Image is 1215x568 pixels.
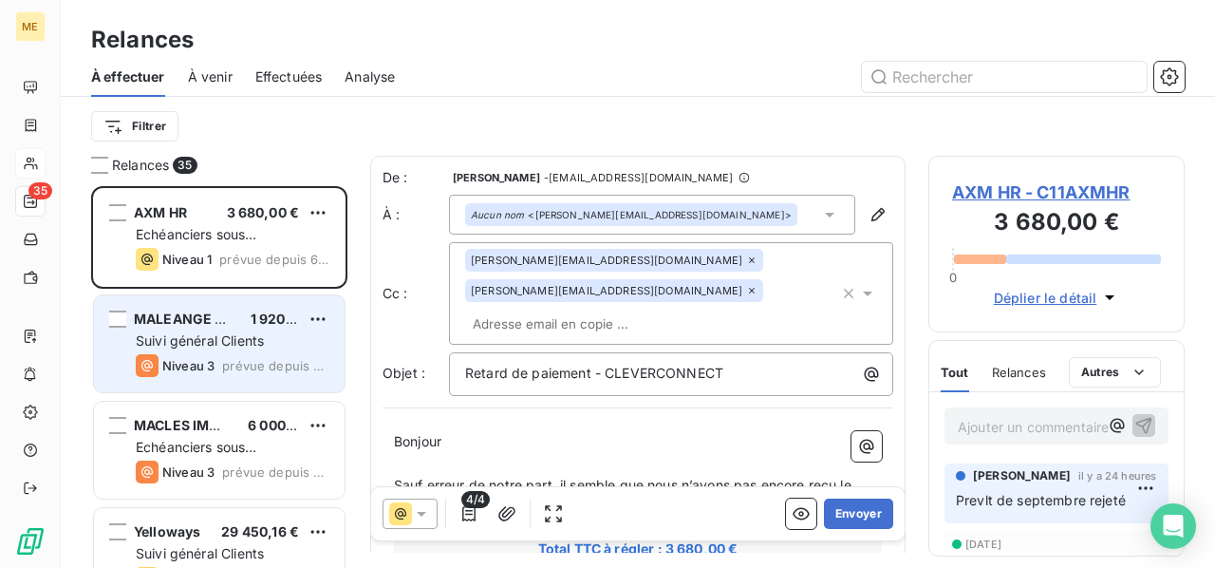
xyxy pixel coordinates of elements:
span: MALEANGE CONSULT [134,311,279,327]
span: Total TTC à régler : 3 680,00 € [397,540,879,559]
input: Rechercher [862,62,1147,92]
span: 3 680,00 € [227,204,300,220]
span: prévue depuis 6 jours [219,252,329,267]
button: Autres [1069,357,1161,388]
span: [PERSON_NAME][EMAIL_ADDRESS][DOMAIN_NAME] [471,255,742,266]
span: Bonjour [394,433,441,449]
span: MACLES IMMOBILIER [134,417,274,433]
span: - [EMAIL_ADDRESS][DOMAIN_NAME] [544,172,733,183]
span: Echéanciers sous prélèvements [136,439,256,474]
span: AXM HR - C11AXMHR [952,180,1161,205]
span: Niveau 1 [162,252,212,267]
span: 6 000,00 € [248,417,321,433]
h3: 3 680,00 € [952,205,1161,243]
span: Retard de paiement - CLEVERCONNECT [465,365,723,381]
span: Objet : [383,365,425,381]
div: grid [91,186,347,568]
span: prévue depuis hier [222,464,329,480]
span: prévue depuis 3 jours [222,358,329,373]
span: Sauf erreur de notre part, il semble que nous n’avons pas encore reçu le paiement de l'échéance d... [394,477,855,515]
span: Déplier le détail [994,288,1097,308]
span: Effectuées [255,67,323,86]
span: 35 [173,157,196,174]
div: Open Intercom Messenger [1150,503,1196,549]
input: Adresse email en copie ... [465,310,684,338]
div: <[PERSON_NAME][EMAIL_ADDRESS][DOMAIN_NAME]> [471,208,792,221]
span: Tout [941,365,969,380]
span: [DATE] [965,539,1001,550]
label: À : [383,205,449,224]
span: Echéanciers sous prélèvements [136,226,256,261]
span: Niveau 3 [162,358,215,373]
span: Suivi général Clients [136,545,264,561]
span: il y a 24 heures [1078,470,1156,482]
div: ME [15,11,46,42]
span: 4/4 [461,491,490,508]
span: 1 920,00 € [251,311,321,327]
span: AXM HR [134,204,187,220]
span: À venir [188,67,233,86]
span: 29 450,16 € [221,523,299,540]
img: Logo LeanPay [15,526,46,557]
span: 0 [949,270,957,285]
span: [PERSON_NAME] [973,467,1071,484]
button: Déplier le détail [988,287,1126,309]
span: [PERSON_NAME][EMAIL_ADDRESS][DOMAIN_NAME] [471,285,742,296]
label: Cc : [383,284,449,303]
span: Relances [992,365,1046,380]
span: [PERSON_NAME] [453,172,540,183]
span: De : [383,168,449,187]
span: Relances [112,156,169,175]
span: À effectuer [91,67,165,86]
h3: Relances [91,23,194,57]
span: 35 [28,182,52,199]
span: Suivi général Clients [136,332,264,349]
span: Prevlt de septembre rejeté [956,492,1126,508]
em: Aucun nom [471,208,524,221]
span: Niveau 3 [162,464,215,480]
button: Envoyer [824,499,893,529]
span: Yelloways [134,523,200,540]
button: Filtrer [91,111,178,142]
span: Analyse [345,67,395,86]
